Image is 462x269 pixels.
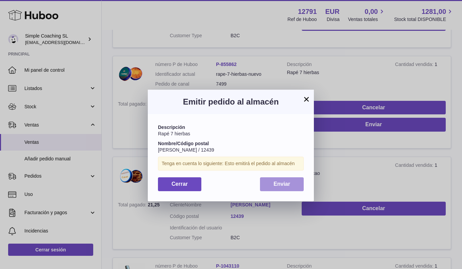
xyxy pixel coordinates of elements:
div: Tenga en cuenta lo siguiente: Esto emitirá el pedido al almacén [158,157,304,171]
strong: Descripción [158,125,185,130]
strong: Nombre/Código postal [158,141,209,146]
span: Rapé 7 hierbas [158,131,190,136]
button: Enviar [260,177,304,191]
span: [PERSON_NAME] / 12439 [158,147,214,153]
span: Enviar [274,181,290,187]
button: × [302,95,310,103]
button: Cerrar [158,177,201,191]
span: Cerrar [172,181,188,187]
h3: Emitir pedido al almacén [158,96,304,107]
